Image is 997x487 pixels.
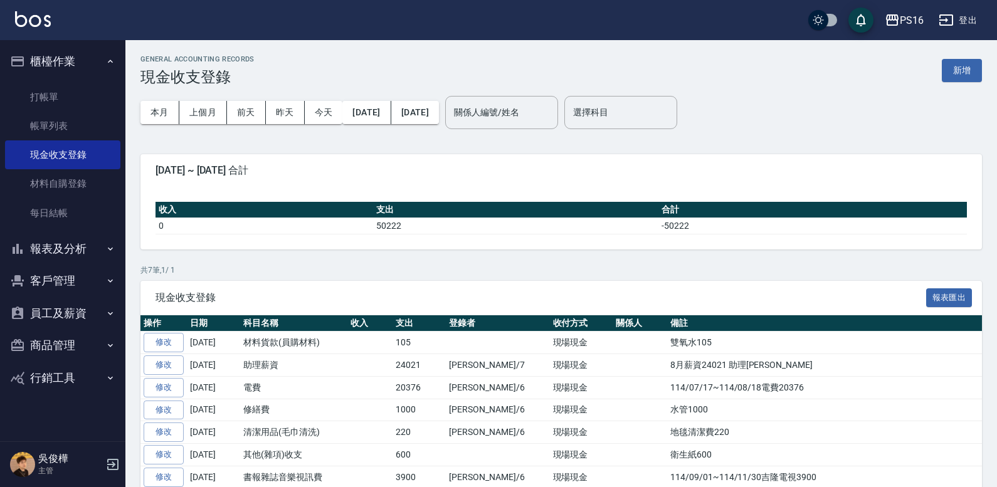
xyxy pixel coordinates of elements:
[187,399,240,421] td: [DATE]
[393,332,446,354] td: 105
[942,59,982,82] button: 新增
[5,264,120,297] button: 客戶管理
[393,444,446,466] td: 600
[144,378,184,397] a: 修改
[393,354,446,377] td: 24021
[187,421,240,444] td: [DATE]
[140,264,982,276] p: 共 7 筆, 1 / 1
[446,421,549,444] td: [PERSON_NAME]/6
[240,332,347,354] td: 材料貨款(員購材料)
[187,376,240,399] td: [DATE]
[942,64,982,76] a: 新增
[240,444,347,466] td: 其他(雜項)收支
[342,101,391,124] button: [DATE]
[926,288,973,308] button: 報表匯出
[667,332,982,354] td: 雙氧水105
[187,354,240,377] td: [DATE]
[446,376,549,399] td: [PERSON_NAME]/6
[187,315,240,332] th: 日期
[38,465,102,476] p: 主管
[144,333,184,352] a: 修改
[550,399,613,421] td: 現場現金
[667,376,982,399] td: 114/07/17~114/08/18電費20376
[658,202,967,218] th: 合計
[144,422,184,442] a: 修改
[187,332,240,354] td: [DATE]
[667,444,982,466] td: 衛生紙600
[613,315,667,332] th: 關係人
[5,112,120,140] a: 帳單列表
[550,444,613,466] td: 現場現金
[667,399,982,421] td: 水管1000
[393,421,446,444] td: 220
[156,164,967,177] span: [DATE] ~ [DATE] 合計
[550,332,613,354] td: 現場現金
[144,401,184,420] a: 修改
[5,329,120,362] button: 商品管理
[38,453,102,465] h5: 吳俊樺
[900,13,924,28] div: PS16
[393,399,446,421] td: 1000
[156,217,373,234] td: 0
[140,101,179,124] button: 本月
[240,315,347,332] th: 科目名稱
[926,291,973,303] a: 報表匯出
[144,445,184,464] a: 修改
[140,68,255,86] h3: 現金收支登錄
[550,421,613,444] td: 現場現金
[373,217,659,234] td: 50222
[5,45,120,78] button: 櫃檯作業
[5,297,120,330] button: 員工及薪資
[934,9,982,32] button: 登出
[446,399,549,421] td: [PERSON_NAME]/6
[848,8,873,33] button: save
[240,399,347,421] td: 修繕費
[658,217,967,234] td: -50222
[393,376,446,399] td: 20376
[446,315,549,332] th: 登錄者
[347,315,393,332] th: 收入
[550,354,613,377] td: 現場現金
[15,11,51,27] img: Logo
[880,8,929,33] button: PS16
[10,452,35,477] img: Person
[187,444,240,466] td: [DATE]
[393,315,446,332] th: 支出
[667,315,982,332] th: 備註
[446,354,549,377] td: [PERSON_NAME]/7
[140,315,187,332] th: 操作
[156,202,373,218] th: 收入
[5,83,120,112] a: 打帳單
[240,354,347,377] td: 助理薪資
[144,468,184,487] a: 修改
[5,169,120,198] a: 材料自購登錄
[179,101,227,124] button: 上個月
[373,202,659,218] th: 支出
[144,355,184,375] a: 修改
[667,354,982,377] td: 8月薪資24021 助理[PERSON_NAME]
[5,233,120,265] button: 報表及分析
[5,362,120,394] button: 行銷工具
[227,101,266,124] button: 前天
[240,376,347,399] td: 電費
[667,421,982,444] td: 地毯清潔費220
[305,101,343,124] button: 今天
[240,421,347,444] td: 清潔用品(毛巾清洗)
[140,55,255,63] h2: GENERAL ACCOUNTING RECORDS
[5,199,120,228] a: 每日結帳
[266,101,305,124] button: 昨天
[5,140,120,169] a: 現金收支登錄
[550,376,613,399] td: 現場現金
[156,291,926,304] span: 現金收支登錄
[550,315,613,332] th: 收付方式
[391,101,439,124] button: [DATE]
